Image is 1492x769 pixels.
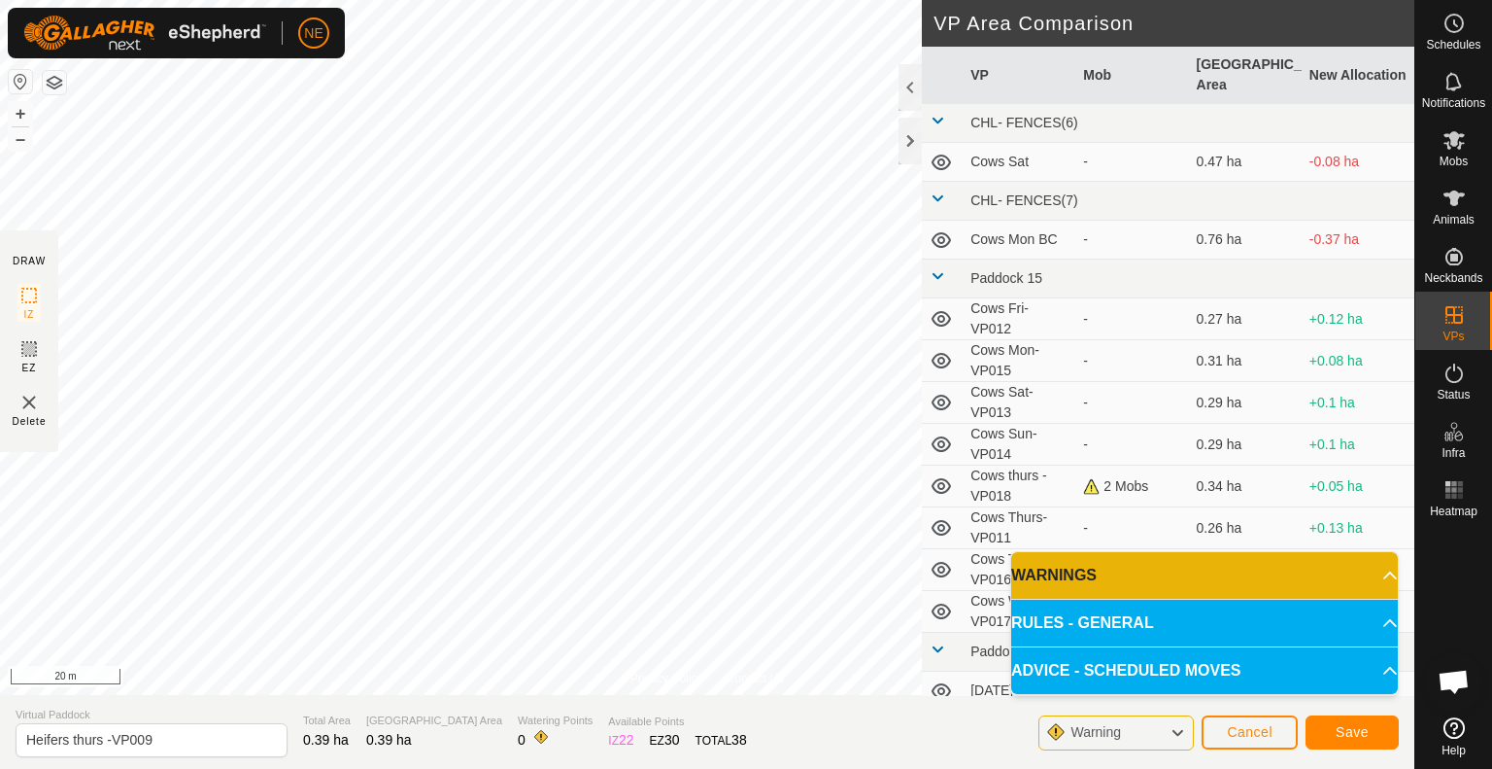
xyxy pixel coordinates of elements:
span: Mobs [1440,156,1468,167]
span: Neckbands [1424,272,1482,284]
div: - [1083,351,1180,371]
td: Cows Tues -VP016 [963,549,1075,591]
a: Privacy Policy [630,670,703,687]
div: - [1083,152,1180,172]
div: IZ [608,730,633,751]
span: NE [304,23,322,44]
td: +0.1 ha [1302,382,1414,424]
span: Delete [13,414,47,429]
td: 0.34 ha [1189,466,1302,507]
span: IZ [24,307,35,322]
span: CHL- FENCES(7) [970,192,1077,208]
span: Cancel [1227,724,1272,740]
span: 30 [664,732,680,748]
p-accordion-header: WARNINGS [1011,552,1398,599]
div: 2 Mobs [1083,476,1180,497]
td: +0.1 ha [1302,424,1414,466]
td: Cows Sat [963,143,1075,182]
span: Animals [1433,214,1475,226]
span: Help [1441,745,1466,756]
span: Heatmap [1430,506,1477,517]
span: Infra [1441,447,1465,459]
td: 0.47 ha [1189,143,1302,182]
div: - [1083,393,1180,413]
td: +0.05 ha [1302,466,1414,507]
span: RULES - GENERAL [1011,612,1154,635]
td: +0.13 ha [1302,507,1414,549]
td: -0.37 ha [1302,221,1414,260]
p-accordion-header: RULES - GENERAL [1011,600,1398,647]
th: [GEOGRAPHIC_DATA] Area [1189,47,1302,104]
span: 0 [518,732,526,748]
div: - [1083,309,1180,330]
div: TOTAL [695,730,747,751]
div: - [1083,229,1180,250]
td: 0.29 ha [1189,382,1302,424]
span: EZ [22,361,37,375]
p-accordion-header: ADVICE - SCHEDULED MOVES [1011,647,1398,694]
span: Watering Points [518,713,593,729]
td: [DATE] 075410 [963,672,1075,711]
td: 0.76 ha [1189,221,1302,260]
th: Mob [1075,47,1188,104]
td: 0.31 ha [1189,340,1302,382]
td: Cows thurs -VP018 [963,466,1075,507]
span: ADVICE - SCHEDULED MOVES [1011,659,1240,682]
span: 22 [619,732,634,748]
span: CHL- FENCES(6) [970,115,1077,130]
div: Open chat [1425,652,1483,711]
td: 0.26 ha [1189,507,1302,549]
td: +0.08 ha [1302,340,1414,382]
th: New Allocation [1302,47,1414,104]
span: Available Points [608,714,746,730]
span: VPs [1442,331,1464,342]
td: +0.07 ha [1302,549,1414,591]
span: 38 [731,732,747,748]
a: Help [1415,710,1492,764]
button: Cancel [1202,716,1298,750]
div: EZ [650,730,680,751]
th: VP [963,47,1075,104]
td: Cows Thurs-VP011 [963,507,1075,549]
span: 0.39 ha [303,732,349,748]
td: Cows Sun-VP014 [963,424,1075,466]
span: Warning [1070,724,1121,740]
span: Total Area [303,713,351,729]
span: Schedules [1426,39,1480,51]
button: Save [1305,716,1399,750]
button: Map Layers [43,71,66,94]
span: [GEOGRAPHIC_DATA] Area [366,713,502,729]
button: Reset Map [9,70,32,93]
img: VP [17,391,41,414]
td: -0.08 ha [1302,143,1414,182]
td: +0.12 ha [1302,298,1414,340]
td: Cows Sat-VP013 [963,382,1075,424]
span: WARNINGS [1011,564,1097,587]
div: - [1083,518,1180,539]
div: - [1083,435,1180,455]
img: Gallagher Logo [23,16,266,51]
td: Cows Mon-VP015 [963,340,1075,382]
span: 0.39 ha [366,732,412,748]
a: Contact Us [727,670,784,687]
td: Cows Wed -VP017 [963,591,1075,633]
div: DRAW [13,254,46,268]
td: 0.27 ha [1189,298,1302,340]
span: Save [1336,724,1369,740]
span: Paddock 16 [970,644,1042,659]
td: Cows Mon BC [963,221,1075,260]
button: – [9,127,32,151]
span: Notifications [1422,97,1485,109]
button: + [9,102,32,125]
td: 0.32 ha [1189,549,1302,591]
span: Paddock 15 [970,270,1042,286]
h2: VP Area Comparison [933,12,1414,35]
td: Cows Fri-VP012 [963,298,1075,340]
td: 0.29 ha [1189,424,1302,466]
span: Virtual Paddock [16,707,288,723]
span: Status [1437,389,1470,401]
